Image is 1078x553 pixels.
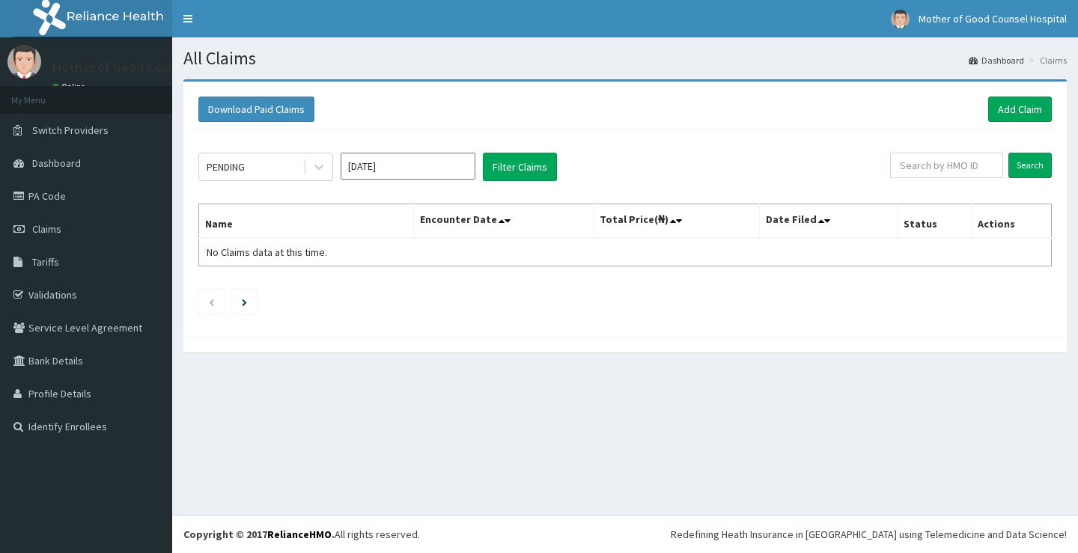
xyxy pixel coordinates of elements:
[32,123,109,137] span: Switch Providers
[183,528,335,541] strong: Copyright © 2017 .
[891,10,910,28] img: User Image
[7,45,41,79] img: User Image
[183,49,1067,68] h1: All Claims
[52,82,88,92] a: Online
[413,204,593,239] th: Encounter Date
[919,12,1067,25] span: Mother of Good Counsel Hospital
[671,527,1067,542] div: Redefining Heath Insurance in [GEOGRAPHIC_DATA] using Telemedicine and Data Science!
[483,153,557,181] button: Filter Claims
[172,515,1078,553] footer: All rights reserved.
[207,245,327,259] span: No Claims data at this time.
[759,204,897,239] th: Date Filed
[52,61,246,74] p: Mother of Good Counsel Hospital
[890,153,1003,178] input: Search by HMO ID
[207,159,245,174] div: PENDING
[897,204,971,239] th: Status
[971,204,1051,239] th: Actions
[242,295,247,308] a: Next page
[1026,54,1067,67] li: Claims
[32,156,81,170] span: Dashboard
[267,528,332,541] a: RelianceHMO
[593,204,759,239] th: Total Price(₦)
[969,54,1024,67] a: Dashboard
[32,255,59,269] span: Tariffs
[198,97,314,122] button: Download Paid Claims
[199,204,414,239] th: Name
[32,222,61,236] span: Claims
[1008,153,1052,178] input: Search
[208,295,215,308] a: Previous page
[341,153,475,180] input: Select Month and Year
[988,97,1052,122] a: Add Claim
